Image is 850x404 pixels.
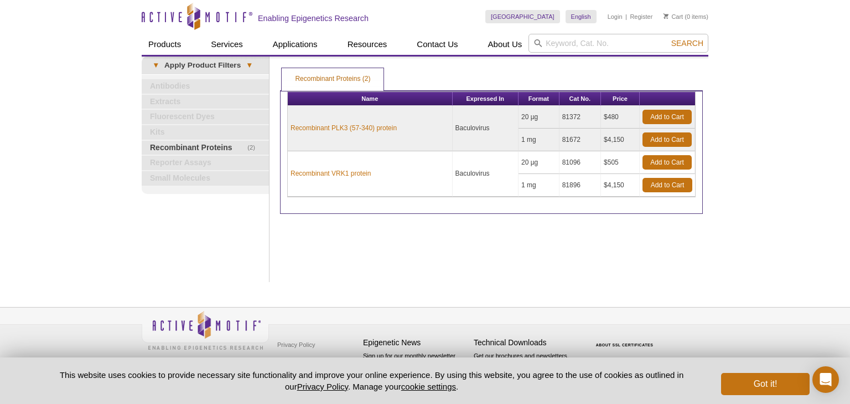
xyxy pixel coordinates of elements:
[519,92,559,106] th: Format
[401,382,456,391] button: cookie settings
[608,13,623,21] a: Login
[584,327,667,351] table: Click to Verify - This site chose Symantec SSL for secure e-commerce and confidential communicati...
[559,129,601,151] td: 81672
[282,68,383,90] a: Recombinant Proteins (2)
[142,110,269,124] a: Fluorescent Dyes
[297,382,348,391] a: Privacy Policy
[664,10,708,23] li: (0 items)
[601,129,640,151] td: $4,150
[40,369,703,392] p: This website uses cookies to provide necessary site functionality and improve your online experie...
[274,336,318,353] a: Privacy Policy
[453,92,519,106] th: Expressed In
[559,151,601,174] td: 81096
[668,38,707,48] button: Search
[601,106,640,129] td: $480
[664,13,683,21] a: Cart
[630,13,652,21] a: Register
[142,171,269,186] a: Small Molecules
[519,174,559,197] td: 1 mg
[453,106,519,151] td: Baculovirus
[241,60,258,70] span: ▾
[291,123,397,133] a: Recombinant PLK3 (57-340) protein
[519,106,559,129] td: 20 µg
[142,79,269,94] a: Antibodies
[664,13,668,19] img: Your Cart
[247,141,261,155] span: (2)
[601,151,640,174] td: $505
[625,10,627,23] li: |
[601,174,640,197] td: $4,150
[363,338,468,347] h4: Epigenetic News
[142,141,269,155] a: (2)Recombinant Proteins
[142,34,188,55] a: Products
[485,10,560,23] a: [GEOGRAPHIC_DATA]
[147,60,164,70] span: ▾
[266,34,324,55] a: Applications
[142,125,269,140] a: Kits
[258,13,369,23] h2: Enabling Epigenetics Research
[142,57,269,74] a: ▾Apply Product Filters▾
[341,34,394,55] a: Resources
[453,151,519,197] td: Baculovirus
[671,39,703,48] span: Search
[204,34,250,55] a: Services
[142,95,269,109] a: Extracts
[559,106,601,129] td: 81372
[642,132,692,147] a: Add to Cart
[566,10,597,23] a: English
[474,351,579,380] p: Get our brochures and newsletters, or request them by mail.
[812,366,839,393] div: Open Intercom Messenger
[642,110,692,124] a: Add to Cart
[559,174,601,197] td: 81896
[642,178,692,192] a: Add to Cart
[274,353,333,370] a: Terms & Conditions
[291,168,371,178] a: Recombinant VRK1 protein
[142,308,269,352] img: Active Motif,
[363,351,468,389] p: Sign up for our monthly newsletter highlighting recent publications in the field of epigenetics.
[601,92,640,106] th: Price
[519,151,559,174] td: 20 µg
[528,34,708,53] input: Keyword, Cat. No.
[410,34,464,55] a: Contact Us
[519,129,559,151] td: 1 mg
[474,338,579,347] h4: Technical Downloads
[288,92,453,106] th: Name
[721,373,810,395] button: Got it!
[642,155,692,170] a: Add to Cart
[481,34,529,55] a: About Us
[596,343,654,347] a: ABOUT SSL CERTIFICATES
[559,92,601,106] th: Cat No.
[142,156,269,170] a: Reporter Assays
